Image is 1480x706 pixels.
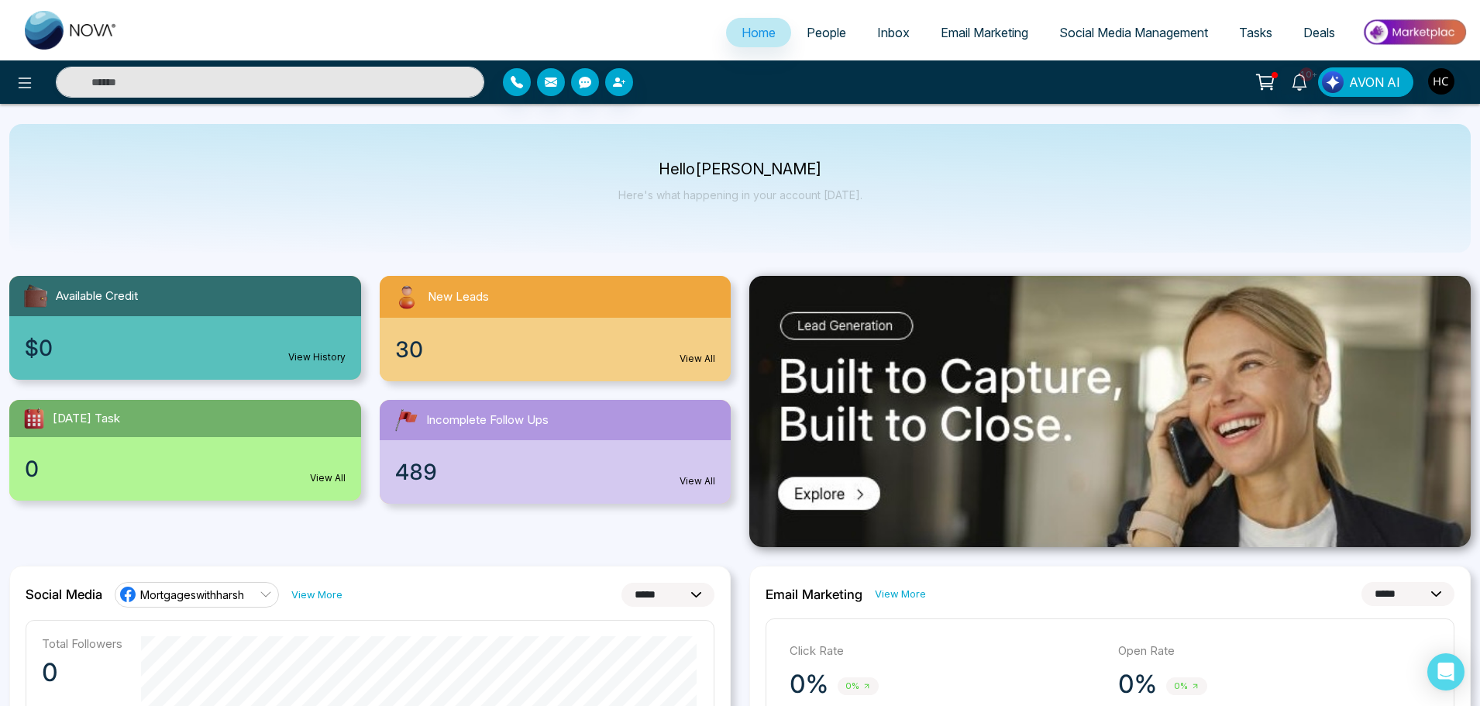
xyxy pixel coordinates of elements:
img: todayTask.svg [22,406,46,431]
img: Lead Flow [1322,71,1344,93]
span: $0 [25,332,53,364]
span: Home [742,25,776,40]
span: AVON AI [1349,73,1400,91]
span: 489 [395,456,437,488]
span: New Leads [428,288,489,306]
img: Nova CRM Logo [25,11,118,50]
img: User Avatar [1428,68,1454,95]
p: Hello [PERSON_NAME] [618,163,862,176]
span: 0% [838,677,879,695]
span: Email Marketing [941,25,1028,40]
span: Tasks [1239,25,1272,40]
span: Mortgageswithharsh [140,587,244,602]
span: 10+ [1299,67,1313,81]
h2: Email Marketing [766,587,862,602]
span: 0% [1166,677,1207,695]
a: View All [680,352,715,366]
a: New Leads30View All [370,276,741,381]
img: Market-place.gif [1358,15,1471,50]
a: View More [875,587,926,601]
img: newLeads.svg [392,282,422,312]
a: Social Media Management [1044,18,1224,47]
span: Social Media Management [1059,25,1208,40]
span: [DATE] Task [53,410,120,428]
a: Inbox [862,18,925,47]
img: . [749,276,1471,547]
a: Tasks [1224,18,1288,47]
img: followUps.svg [392,406,420,434]
a: 10+ [1281,67,1318,95]
img: availableCredit.svg [22,282,50,310]
a: View History [288,350,346,364]
span: People [807,25,846,40]
p: Total Followers [42,636,122,651]
h2: Social Media [26,587,102,602]
a: View All [680,474,715,488]
a: Home [726,18,791,47]
span: 30 [395,333,423,366]
a: People [791,18,862,47]
span: Incomplete Follow Ups [426,412,549,429]
p: 0 [42,657,122,688]
a: View All [310,471,346,485]
div: Open Intercom Messenger [1427,653,1465,691]
button: AVON AI [1318,67,1413,97]
a: Email Marketing [925,18,1044,47]
a: Deals [1288,18,1351,47]
p: 0% [790,669,828,700]
span: Deals [1303,25,1335,40]
p: Open Rate [1118,642,1431,660]
p: 0% [1118,669,1157,700]
span: 0 [25,453,39,485]
span: Inbox [877,25,910,40]
p: Here's what happening in your account [DATE]. [618,188,862,201]
a: Incomplete Follow Ups489View All [370,400,741,504]
span: Available Credit [56,288,138,305]
a: View More [291,587,342,602]
p: Click Rate [790,642,1103,660]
